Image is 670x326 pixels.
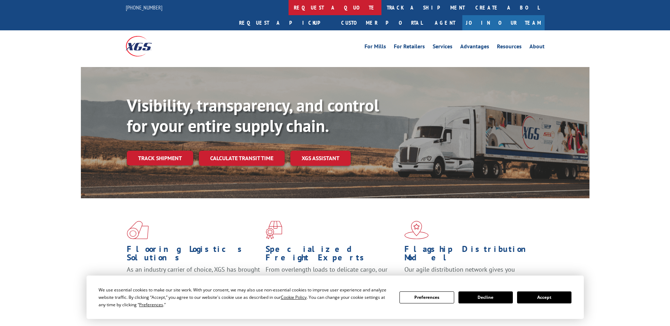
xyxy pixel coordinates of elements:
[281,294,307,300] span: Cookie Policy
[127,151,193,165] a: Track shipment
[460,44,489,52] a: Advantages
[266,265,399,297] p: From overlength loads to delicate cargo, our experienced staff knows the best way to move your fr...
[87,276,584,319] div: Cookie Consent Prompt
[399,291,454,303] button: Preferences
[99,286,391,308] div: We use essential cookies to make our site work. With your consent, we may also use non-essential ...
[404,245,538,265] h1: Flagship Distribution Model
[529,44,545,52] a: About
[127,245,260,265] h1: Flooring Logistics Solutions
[127,265,260,290] span: As an industry carrier of choice, XGS has brought innovation and dedication to flooring logistics...
[394,44,425,52] a: For Retailers
[336,15,428,30] a: Customer Portal
[127,221,149,239] img: xgs-icon-total-supply-chain-intelligence-red
[199,151,285,166] a: Calculate transit time
[462,15,545,30] a: Join Our Team
[404,221,429,239] img: xgs-icon-flagship-distribution-model-red
[266,221,282,239] img: xgs-icon-focused-on-flooring-red
[428,15,462,30] a: Agent
[458,291,513,303] button: Decline
[497,44,522,52] a: Resources
[127,94,379,137] b: Visibility, transparency, and control for your entire supply chain.
[433,44,452,52] a: Services
[517,291,571,303] button: Accept
[290,151,351,166] a: XGS ASSISTANT
[234,15,336,30] a: Request a pickup
[266,245,399,265] h1: Specialized Freight Experts
[364,44,386,52] a: For Mills
[404,265,534,282] span: Our agile distribution network gives you nationwide inventory management on demand.
[126,4,162,11] a: [PHONE_NUMBER]
[139,302,163,308] span: Preferences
